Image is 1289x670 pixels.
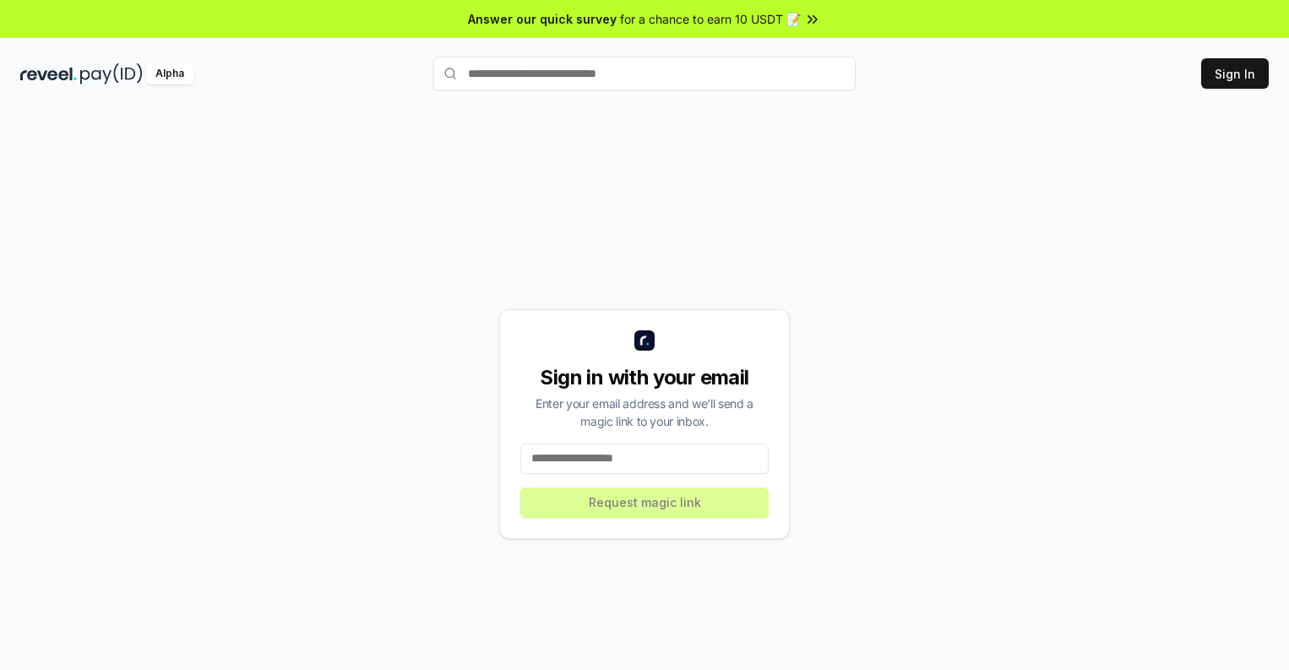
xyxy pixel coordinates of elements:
[620,10,801,28] span: for a chance to earn 10 USDT 📝
[634,330,655,351] img: logo_small
[20,63,77,84] img: reveel_dark
[80,63,143,84] img: pay_id
[520,395,769,430] div: Enter your email address and we’ll send a magic link to your inbox.
[468,10,617,28] span: Answer our quick survey
[520,364,769,391] div: Sign in with your email
[1201,58,1269,89] button: Sign In
[146,63,193,84] div: Alpha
